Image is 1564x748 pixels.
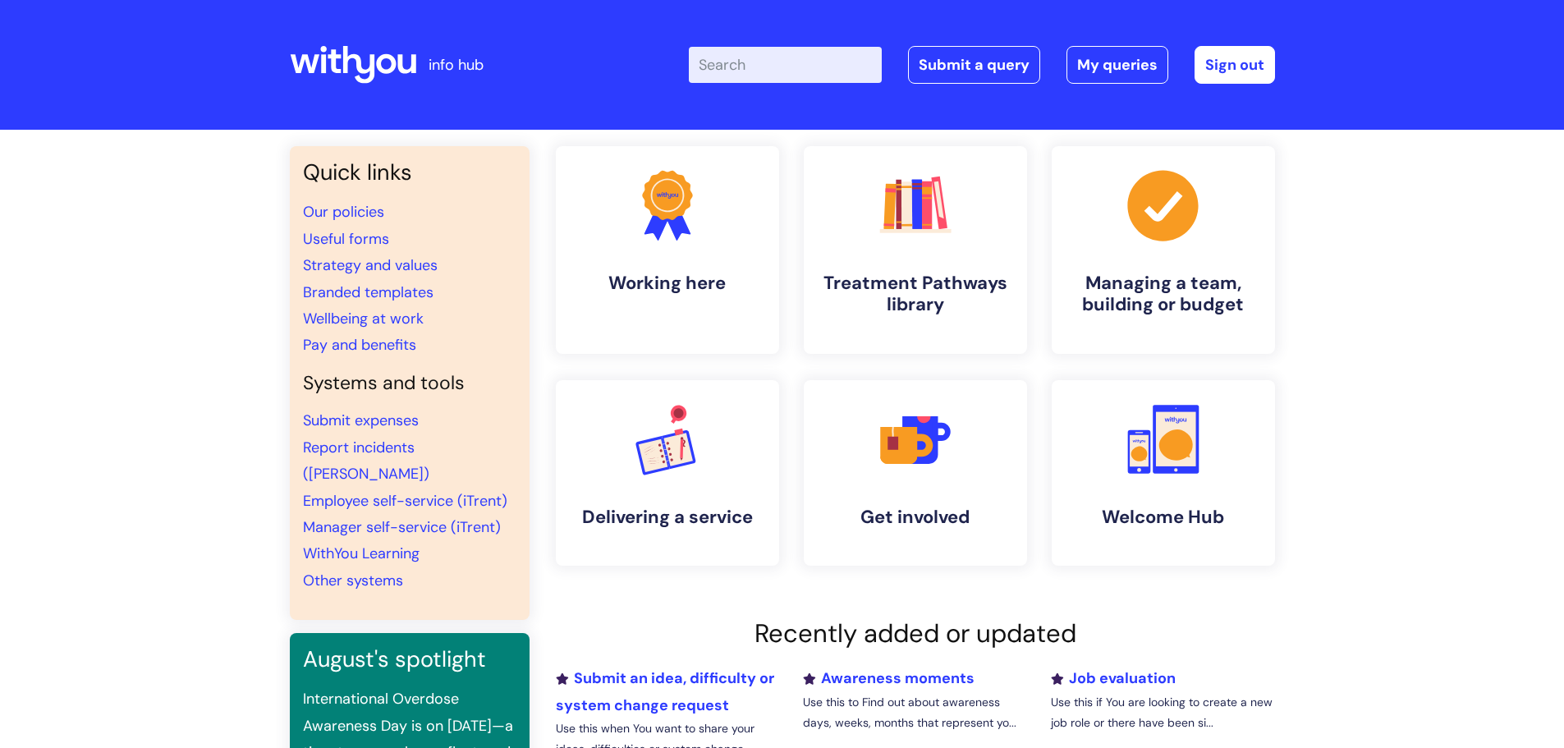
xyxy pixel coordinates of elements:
[908,46,1040,84] a: Submit a query
[429,52,484,78] p: info hub
[1065,273,1262,316] h4: Managing a team, building or budget
[1065,507,1262,528] h4: Welcome Hub
[1052,380,1275,566] a: Welcome Hub
[303,335,416,355] a: Pay and benefits
[303,438,429,484] a: Report incidents ([PERSON_NAME])
[803,668,975,688] a: Awareness moments
[556,380,779,566] a: Delivering a service
[303,411,419,430] a: Submit expenses
[804,146,1027,354] a: Treatment Pathways library
[803,692,1026,733] p: Use this to Find out about awareness days, weeks, months that represent yo...
[303,491,507,511] a: Employee self-service (iTrent)
[556,668,774,714] a: Submit an idea, difficulty or system change request
[303,202,384,222] a: Our policies
[303,282,433,302] a: Branded templates
[303,229,389,249] a: Useful forms
[1052,146,1275,354] a: Managing a team, building or budget
[303,309,424,328] a: Wellbeing at work
[569,507,766,528] h4: Delivering a service
[556,146,779,354] a: Working here
[303,646,516,672] h3: August's spotlight
[817,273,1014,316] h4: Treatment Pathways library
[804,380,1027,566] a: Get involved
[303,571,403,590] a: Other systems
[303,372,516,395] h4: Systems and tools
[303,544,420,563] a: WithYou Learning
[303,159,516,186] h3: Quick links
[1051,668,1176,688] a: Job evaluation
[303,255,438,275] a: Strategy and values
[303,517,501,537] a: Manager self-service (iTrent)
[1051,692,1274,733] p: Use this if You are looking to create a new job role or there have been si...
[1195,46,1275,84] a: Sign out
[817,507,1014,528] h4: Get involved
[556,618,1275,649] h2: Recently added or updated
[1066,46,1168,84] a: My queries
[689,47,882,83] input: Search
[689,46,1275,84] div: | -
[569,273,766,294] h4: Working here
